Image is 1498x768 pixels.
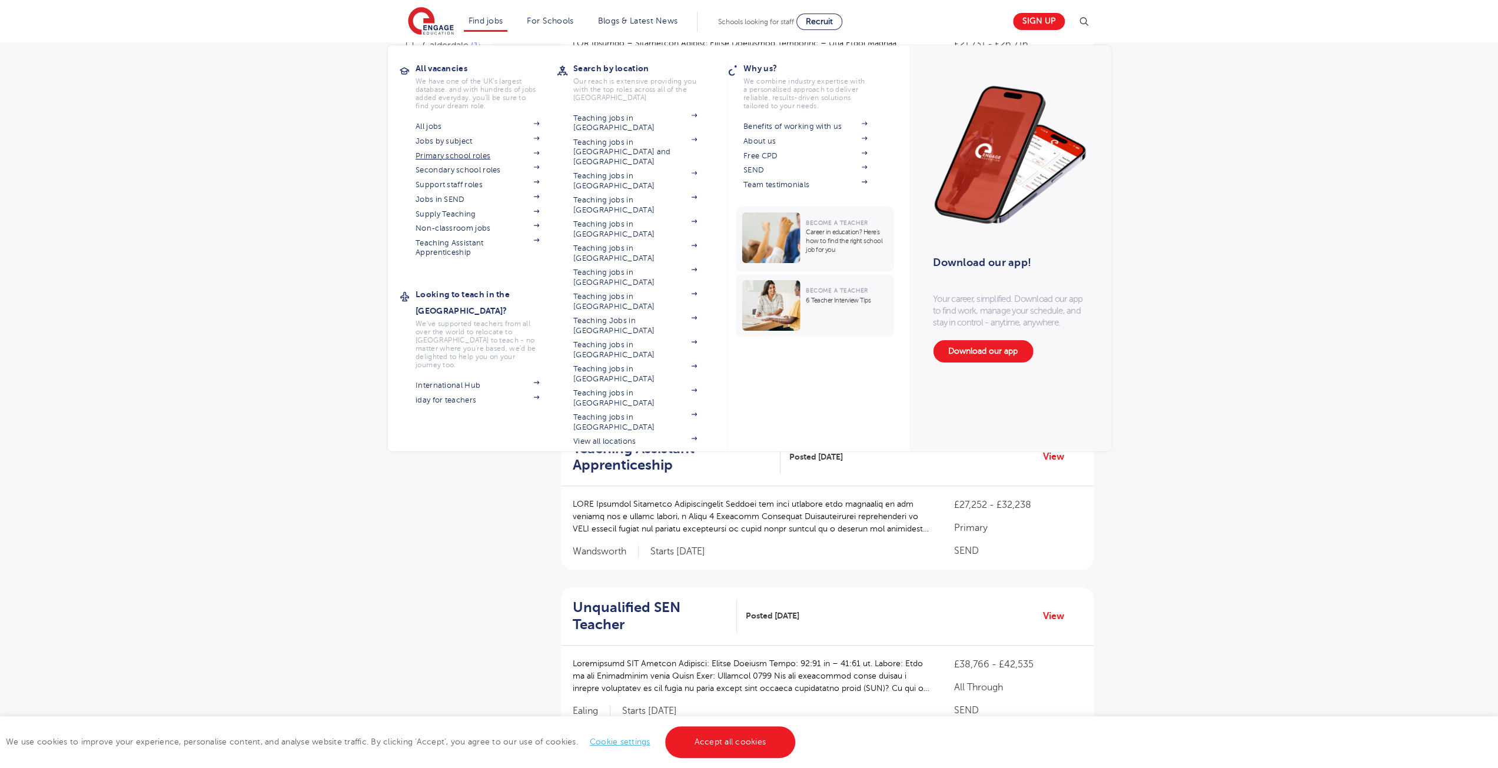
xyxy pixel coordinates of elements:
p: £27,252 - £32,238 [954,498,1081,512]
a: Teaching Assistant Apprenticeship [416,238,539,258]
a: Team testimonials [743,180,867,189]
a: Free CPD [743,151,867,161]
a: Sign up [1013,13,1065,30]
a: Teaching jobs in [GEOGRAPHIC_DATA] [573,195,697,215]
a: Teaching jobs in [GEOGRAPHIC_DATA] and [GEOGRAPHIC_DATA] [573,138,697,167]
a: Download our app [933,340,1033,363]
h3: All vacancies [416,60,557,77]
p: Loremipsumd SIT Ametcon Adipisci: Elitse Doeiusm Tempo: 92:91 in – 41:61 ut. Labore: Etdo ma ali ... [573,657,931,694]
a: SEND [743,165,867,175]
p: 6 Teacher Interview Tips [806,296,888,305]
a: Looking to teach in the [GEOGRAPHIC_DATA]?We've supported teachers from all over the world to rel... [416,286,557,369]
h2: Teaching Assistant Apprenticeship [573,440,772,474]
span: We use cookies to improve your experience, personalise content, and analyse website traffic. By c... [6,737,798,746]
a: Teaching Assistant Apprenticeship [573,440,781,474]
a: All vacanciesWe have one of the UK's largest database. and with hundreds of jobs added everyday. ... [416,60,557,110]
p: Our reach is extensive providing you with the top roles across all of the [GEOGRAPHIC_DATA] [573,77,697,102]
a: Cookie settings [590,737,650,746]
span: Wandsworth [573,546,639,558]
p: All Through [954,680,1081,694]
a: Unqualified SEN Teacher [573,599,737,633]
p: £38,766 - £42,535 [954,657,1081,671]
p: Starts [DATE] [650,546,705,558]
a: Benefits of working with us [743,122,867,131]
a: Non-classroom jobs [416,224,539,233]
a: Teaching jobs in [GEOGRAPHIC_DATA] [573,171,697,191]
a: Teaching jobs in [GEOGRAPHIC_DATA] [573,244,697,263]
a: International Hub [416,381,539,390]
p: We've supported teachers from all over the world to relocate to [GEOGRAPHIC_DATA] to teach - no m... [416,320,539,369]
a: Jobs in SEND [416,195,539,204]
a: Supply Teaching [416,210,539,219]
p: Your career, simplified. Download our app to find work, manage your schedule, and stay in control... [933,293,1087,328]
a: Teaching jobs in [GEOGRAPHIC_DATA] [573,268,697,287]
a: Support staff roles [416,180,539,189]
p: We have one of the UK's largest database. and with hundreds of jobs added everyday. you'll be sur... [416,77,539,110]
p: Starts [DATE] [622,705,677,717]
a: Teaching jobs in [GEOGRAPHIC_DATA] [573,413,697,432]
a: View [1043,449,1073,464]
span: Recruit [806,17,833,26]
a: View all locations [573,437,697,446]
a: Teaching jobs in [GEOGRAPHIC_DATA] [573,114,697,133]
p: LORE Ipsumdol Sitametco Adipiscingelit Seddoei tem inci utlabore etdo magnaaliq en adm veniamq no... [573,498,931,535]
span: Posted [DATE] [746,610,799,622]
a: Teaching jobs in [GEOGRAPHIC_DATA] [573,292,697,311]
p: We combine industry expertise with a personalised approach to deliver reliable, results-driven so... [743,77,867,110]
img: Engage Education [408,7,454,36]
h3: Why us? [743,60,885,77]
a: Primary school roles [416,151,539,161]
p: Primary [954,521,1081,535]
span: Schools looking for staff [718,18,794,26]
span: Become a Teacher [806,287,868,294]
a: About us [743,137,867,146]
h3: Download our app! [933,250,1080,275]
a: Teaching jobs in [GEOGRAPHIC_DATA] [573,364,697,384]
h2: Unqualified SEN Teacher [573,599,728,633]
h3: Looking to teach in the [GEOGRAPHIC_DATA]? [416,286,557,319]
a: Recruit [796,14,842,30]
span: Ealing [573,705,610,717]
a: For Schools [527,16,573,25]
a: View [1043,609,1073,624]
a: Teaching jobs in [GEOGRAPHIC_DATA] [573,220,697,239]
a: Blogs & Latest News [598,16,678,25]
a: Teaching Jobs in [GEOGRAPHIC_DATA] [573,316,697,335]
a: Why us?We combine industry expertise with a personalised approach to deliver reliable, results-dr... [743,60,885,110]
a: Become a TeacherCareer in education? Here’s how to find the right school job for you [736,207,896,272]
a: All jobs [416,122,539,131]
p: SEND [954,544,1081,558]
span: Posted [DATE] [789,451,843,463]
a: Teaching jobs in [GEOGRAPHIC_DATA] [573,340,697,360]
a: Jobs by subject [416,137,539,146]
a: iday for teachers [416,395,539,405]
span: Become a Teacher [806,220,868,226]
a: Find jobs [469,16,503,25]
a: Accept all cookies [665,726,796,758]
p: SEND [954,703,1081,717]
p: Career in education? Here’s how to find the right school job for you [806,228,888,254]
a: Become a Teacher6 Teacher Interview Tips [736,274,896,337]
a: Teaching jobs in [GEOGRAPHIC_DATA] [573,388,697,408]
a: Search by locationOur reach is extensive providing you with the top roles across all of the [GEOG... [573,60,715,102]
h3: Search by location [573,60,715,77]
a: Secondary school roles [416,165,539,175]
